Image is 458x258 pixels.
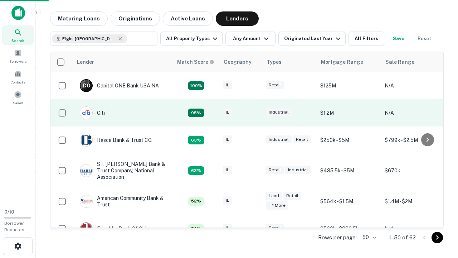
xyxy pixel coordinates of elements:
[80,106,105,119] div: Citi
[317,72,381,99] td: $125M
[177,58,214,66] div: Capitalize uses an advanced AI algorithm to match your search with the best lender. The match sco...
[188,224,204,233] div: Capitalize uses an advanced AI algorithm to match your search with the best lender. The match sco...
[283,192,301,200] div: Retail
[223,81,232,89] div: IL
[80,134,152,147] div: Itasca Bank & Trust CO.
[387,32,410,46] button: Save your search to get updates of matches that match your search criteria.
[4,209,14,215] span: 0 / 10
[11,38,24,43] span: Search
[2,88,34,107] a: Saved
[80,195,92,207] img: picture
[13,100,23,106] span: Saved
[111,11,160,26] button: Originations
[278,32,346,46] button: Originated Last Year
[4,221,24,232] span: Borrower Requests
[266,135,292,144] div: Industrial
[223,108,232,116] div: IL
[160,32,223,46] button: All Property Types
[381,99,445,126] td: N/A
[381,215,445,242] td: N/A
[223,166,232,174] div: IL
[188,136,204,144] div: Capitalize uses an advanced AI algorithm to match your search with the best lender. The match sco...
[317,215,381,242] td: $500k - $880.5k
[317,99,381,126] td: $1.2M
[83,82,90,90] p: C O
[80,161,166,181] div: ST. [PERSON_NAME] Bank & Trust Company, National Association
[266,108,292,116] div: Industrial
[381,72,445,99] td: N/A
[62,35,116,42] span: Elgin, [GEOGRAPHIC_DATA], [GEOGRAPHIC_DATA]
[389,233,416,242] p: 1–50 of 62
[225,32,276,46] button: Any Amount
[262,52,317,72] th: Types
[50,11,108,26] button: Maturing Loans
[413,32,436,46] button: Reset
[266,224,284,232] div: Retail
[267,58,282,66] div: Types
[173,52,219,72] th: Capitalize uses an advanced AI algorithm to match your search with the best lender. The match sco...
[188,166,204,175] div: Capitalize uses an advanced AI algorithm to match your search with the best lender. The match sco...
[321,58,363,66] div: Mortgage Range
[2,25,34,45] a: Search
[223,224,232,232] div: IL
[317,52,381,72] th: Mortgage Range
[163,11,213,26] button: Active Loans
[266,166,284,174] div: Retail
[385,58,414,66] div: Sale Range
[318,233,357,242] p: Rows per page:
[223,135,232,144] div: IL
[360,232,377,243] div: 50
[188,197,204,206] div: Capitalize uses an advanced AI algorithm to match your search with the best lender. The match sco...
[317,188,381,215] td: $564k - $1.5M
[381,52,445,72] th: Sale Range
[266,192,282,200] div: Land
[224,58,252,66] div: Geography
[80,134,92,146] img: picture
[223,196,232,205] div: IL
[349,32,384,46] button: All Filters
[432,232,443,243] button: Go to next page
[381,126,445,154] td: $799k - $2.5M
[80,222,158,235] div: Republic Bank Of Chicago
[177,58,213,66] h6: Match Score
[284,34,342,43] div: Originated Last Year
[219,52,262,72] th: Geography
[381,188,445,215] td: $1.4M - $2M
[422,201,458,235] iframe: Chat Widget
[317,126,381,154] td: $250k - $5M
[317,154,381,188] td: $435.5k - $5M
[11,6,25,20] img: capitalize-icon.png
[80,195,166,208] div: American Community Bank & Trust
[80,164,92,177] img: picture
[2,46,34,66] a: Borrowers
[73,52,173,72] th: Lender
[216,11,259,26] button: Lenders
[266,201,288,210] div: + 1 more
[285,166,311,174] div: Industrial
[80,79,159,92] div: Capital ONE Bank USA NA
[2,67,34,86] a: Contacts
[80,107,92,119] img: picture
[266,81,284,89] div: Retail
[11,79,25,85] span: Contacts
[188,81,204,90] div: Capitalize uses an advanced AI algorithm to match your search with the best lender. The match sco...
[188,109,204,117] div: Capitalize uses an advanced AI algorithm to match your search with the best lender. The match sco...
[80,223,92,235] img: picture
[77,58,94,66] div: Lender
[293,135,311,144] div: Retail
[9,58,26,64] span: Borrowers
[381,154,445,188] td: $670k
